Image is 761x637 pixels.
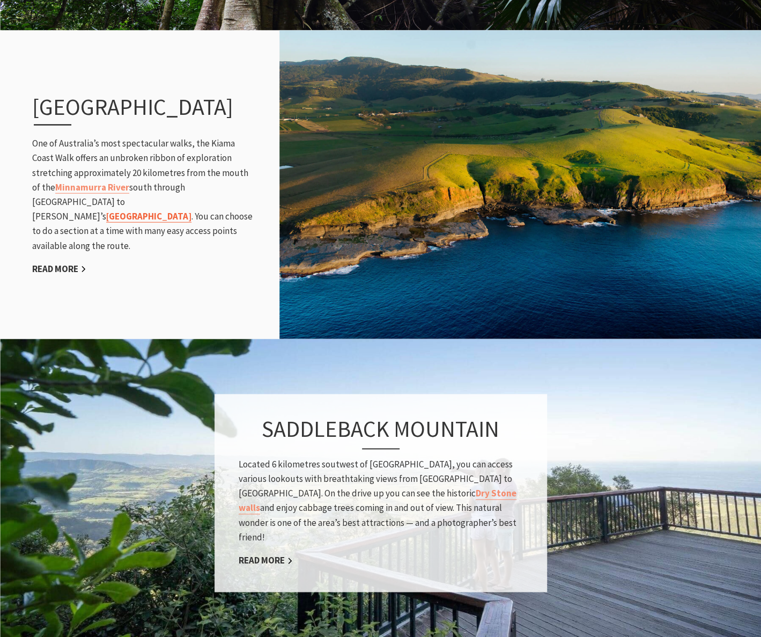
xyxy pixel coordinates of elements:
[239,488,516,515] a: Dry Stone walls
[239,416,523,449] h3: Saddleback Mountain
[55,181,129,194] a: Minnamurra River
[32,263,86,275] a: Read More
[32,136,253,253] p: One of Australia’s most spectacular walks, the Kiama Coast Walk offers an unbroken ribbon of expl...
[239,457,523,545] p: Located 6 kilometres soutwest of [GEOGRAPHIC_DATA], you can access various lookouts with breathta...
[279,29,761,341] img: The Kiama Region, Photography by Phil Winterton
[106,210,191,223] a: [GEOGRAPHIC_DATA]
[239,555,293,567] a: Read More
[32,93,231,126] h3: [GEOGRAPHIC_DATA]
